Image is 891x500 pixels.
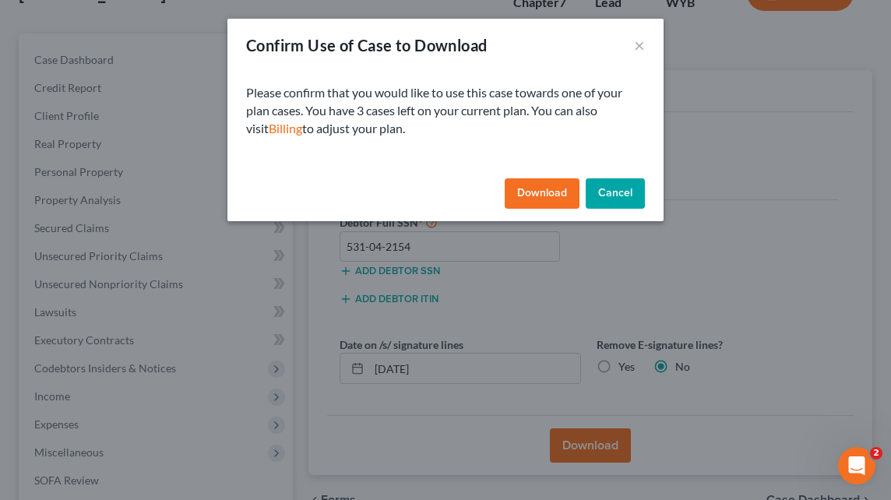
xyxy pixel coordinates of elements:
[870,447,882,460] span: 2
[269,121,302,136] a: Billing
[505,178,579,210] button: Download
[246,34,487,56] div: Confirm Use of Case to Download
[838,447,875,484] iframe: Intercom live chat
[586,178,645,210] button: Cancel
[634,36,645,55] button: ×
[246,84,645,138] p: Please confirm that you would like to use this case towards one of your plan cases. You have 3 ca...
